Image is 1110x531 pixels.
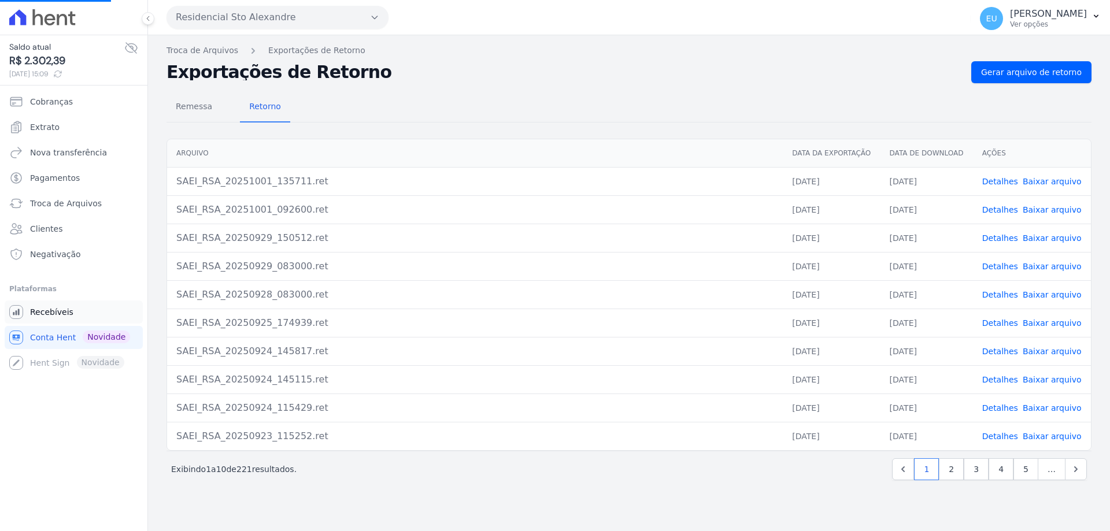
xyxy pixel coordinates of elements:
p: Exibindo a de resultados. [171,463,297,475]
span: Gerar arquivo de retorno [981,66,1082,78]
span: Nova transferência [30,147,107,158]
span: 1 [206,465,211,474]
a: Retorno [240,92,290,122]
div: SAEI_RSA_20250929_150512.ret [176,231,774,245]
a: Baixar arquivo [1023,318,1082,328]
a: Next [1065,458,1087,480]
div: Plataformas [9,282,138,296]
div: SAEI_RSA_20250925_174939.ret [176,316,774,330]
td: [DATE] [783,167,880,195]
div: SAEI_RSA_20251001_092600.ret [176,203,774,217]
a: Baixar arquivo [1023,233,1082,243]
span: Cobranças [30,96,73,107]
td: [DATE] [880,309,973,337]
span: Recebíveis [30,306,73,318]
td: [DATE] [880,365,973,393]
a: 2 [939,458,964,480]
td: [DATE] [880,167,973,195]
a: 5 [1013,458,1038,480]
td: [DATE] [783,309,880,337]
td: [DATE] [880,224,973,252]
a: Detalhes [982,177,1018,186]
span: Novidade [83,331,130,343]
a: 3 [964,458,989,480]
a: Detalhes [982,233,1018,243]
div: SAEI_RSA_20250924_115429.ret [176,401,774,415]
td: [DATE] [880,195,973,224]
div: SAEI_RSA_20250928_083000.ret [176,288,774,302]
span: Extrato [30,121,60,133]
a: Pagamentos [5,166,143,190]
h2: Exportações de Retorno [166,64,962,80]
a: Baixar arquivo [1023,403,1082,413]
button: Residencial Sto Alexandre [166,6,388,29]
a: Cobranças [5,90,143,113]
div: SAEI_RSA_20250929_083000.ret [176,259,774,273]
span: Retorno [242,95,288,118]
td: [DATE] [783,195,880,224]
a: Troca de Arquivos [166,44,238,57]
span: Troca de Arquivos [30,198,102,209]
a: Detalhes [982,262,1018,271]
a: Detalhes [982,347,1018,356]
span: Conta Hent [30,332,76,343]
a: Baixar arquivo [1023,432,1082,441]
span: 10 [216,465,227,474]
td: [DATE] [880,337,973,365]
a: Baixar arquivo [1023,347,1082,356]
span: … [1038,458,1065,480]
a: Baixar arquivo [1023,290,1082,299]
th: Ações [973,139,1091,168]
span: [DATE] 15:09 [9,69,124,79]
a: Baixar arquivo [1023,375,1082,384]
a: Detalhes [982,318,1018,328]
td: [DATE] [880,393,973,422]
a: Detalhes [982,205,1018,214]
th: Data da Exportação [783,139,880,168]
p: [PERSON_NAME] [1010,8,1087,20]
span: Saldo atual [9,41,124,53]
a: 1 [914,458,939,480]
td: [DATE] [880,280,973,309]
td: [DATE] [783,280,880,309]
a: Extrato [5,116,143,139]
td: [DATE] [783,422,880,450]
span: Clientes [30,223,62,235]
a: Detalhes [982,432,1018,441]
td: [DATE] [783,365,880,393]
a: Exportações de Retorno [268,44,365,57]
a: Negativação [5,243,143,266]
td: [DATE] [783,393,880,422]
span: Remessa [169,95,219,118]
nav: Breadcrumb [166,44,1091,57]
a: Baixar arquivo [1023,262,1082,271]
span: Pagamentos [30,172,80,184]
a: Remessa [166,92,221,122]
span: R$ 2.302,39 [9,53,124,69]
div: SAEI_RSA_20250923_115252.ret [176,429,774,443]
th: Data de Download [880,139,973,168]
a: Nova transferência [5,141,143,164]
a: Conta Hent Novidade [5,326,143,349]
span: EU [986,14,997,23]
a: Detalhes [982,403,1018,413]
td: [DATE] [880,422,973,450]
a: Detalhes [982,375,1018,384]
span: 221 [236,465,252,474]
a: Baixar arquivo [1023,177,1082,186]
span: Negativação [30,248,81,260]
td: [DATE] [880,252,973,280]
a: Gerar arquivo de retorno [971,61,1091,83]
div: SAEI_RSA_20250924_145817.ret [176,344,774,358]
td: [DATE] [783,224,880,252]
th: Arquivo [167,139,783,168]
a: Recebíveis [5,300,143,324]
td: [DATE] [783,337,880,365]
td: [DATE] [783,252,880,280]
div: SAEI_RSA_20251001_135711.ret [176,174,774,188]
a: Previous [892,458,914,480]
div: SAEI_RSA_20250924_145115.ret [176,373,774,387]
a: Baixar arquivo [1023,205,1082,214]
a: 4 [989,458,1013,480]
a: Detalhes [982,290,1018,299]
